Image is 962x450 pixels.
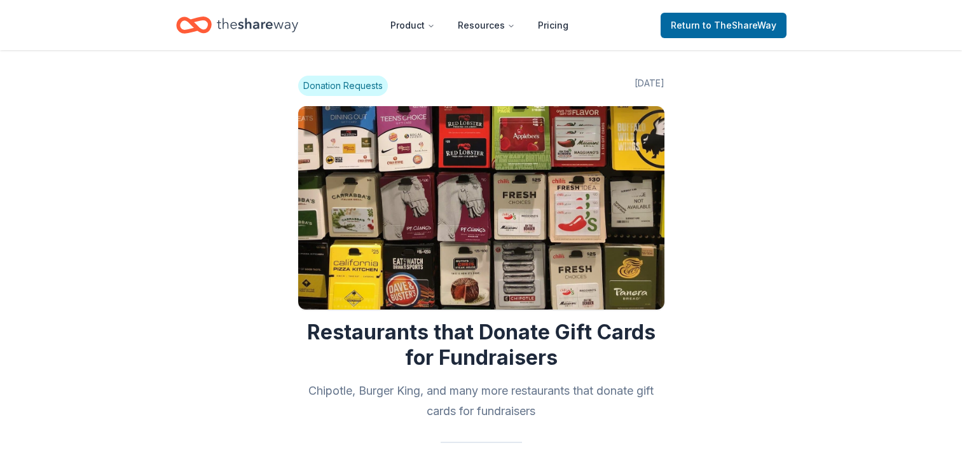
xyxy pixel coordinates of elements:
[298,76,388,96] span: Donation Requests
[176,10,298,40] a: Home
[448,13,525,38] button: Resources
[298,381,664,421] h2: Chipotle, Burger King, and many more restaurants that donate gift cards for fundraisers
[298,106,664,310] img: Image for Restaurants that Donate Gift Cards for Fundraisers
[661,13,787,38] a: Returnto TheShareWay
[528,13,579,38] a: Pricing
[380,10,579,40] nav: Main
[380,13,445,38] button: Product
[635,76,664,96] span: [DATE]
[703,20,776,31] span: to TheShareWay
[671,18,776,33] span: Return
[298,320,664,371] h1: Restaurants that Donate Gift Cards for Fundraisers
